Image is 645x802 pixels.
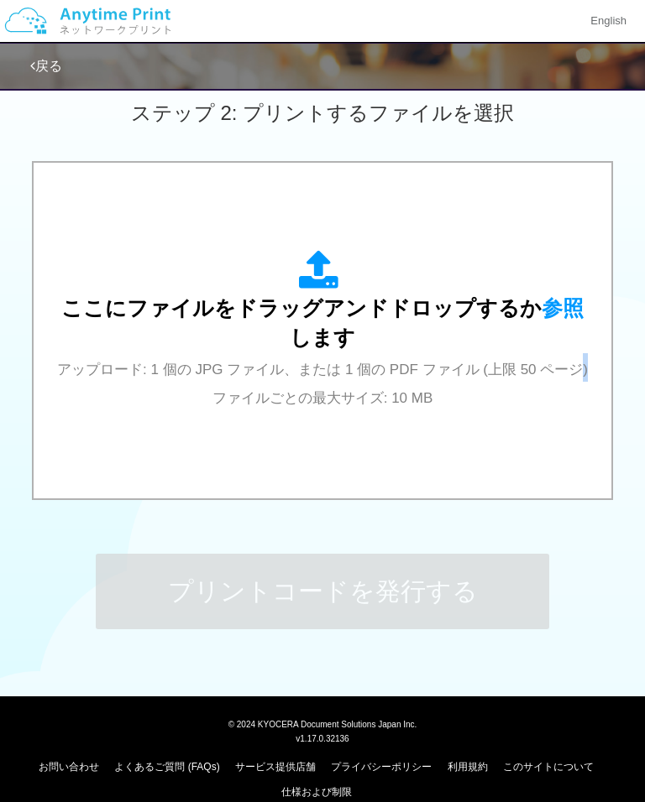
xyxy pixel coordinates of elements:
[57,362,588,406] span: アップロード: 1 個の JPG ファイル、または 1 個の PDF ファイル (上限 50 ページ) ファイルごとの最大サイズ: 10 MB
[542,296,584,320] span: 参照
[228,718,417,729] span: © 2024 KYOCERA Document Solutions Japan Inc.
[131,102,514,124] span: ステップ 2: プリントするファイルを選択
[30,59,62,73] a: 戻る
[39,761,99,773] a: お問い合わせ
[296,733,349,743] span: v1.17.0.32136
[503,761,594,773] a: このサイトについて
[235,761,316,773] a: サービス提供店舗
[61,296,584,350] span: ここにファイルをドラッグアンドドロップするか します
[281,786,352,798] a: 仕様および制限
[448,761,488,773] a: 利用規約
[114,761,219,773] a: よくあるご質問 (FAQs)
[331,761,432,773] a: プライバシーポリシー
[96,554,549,629] button: プリントコードを発行する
